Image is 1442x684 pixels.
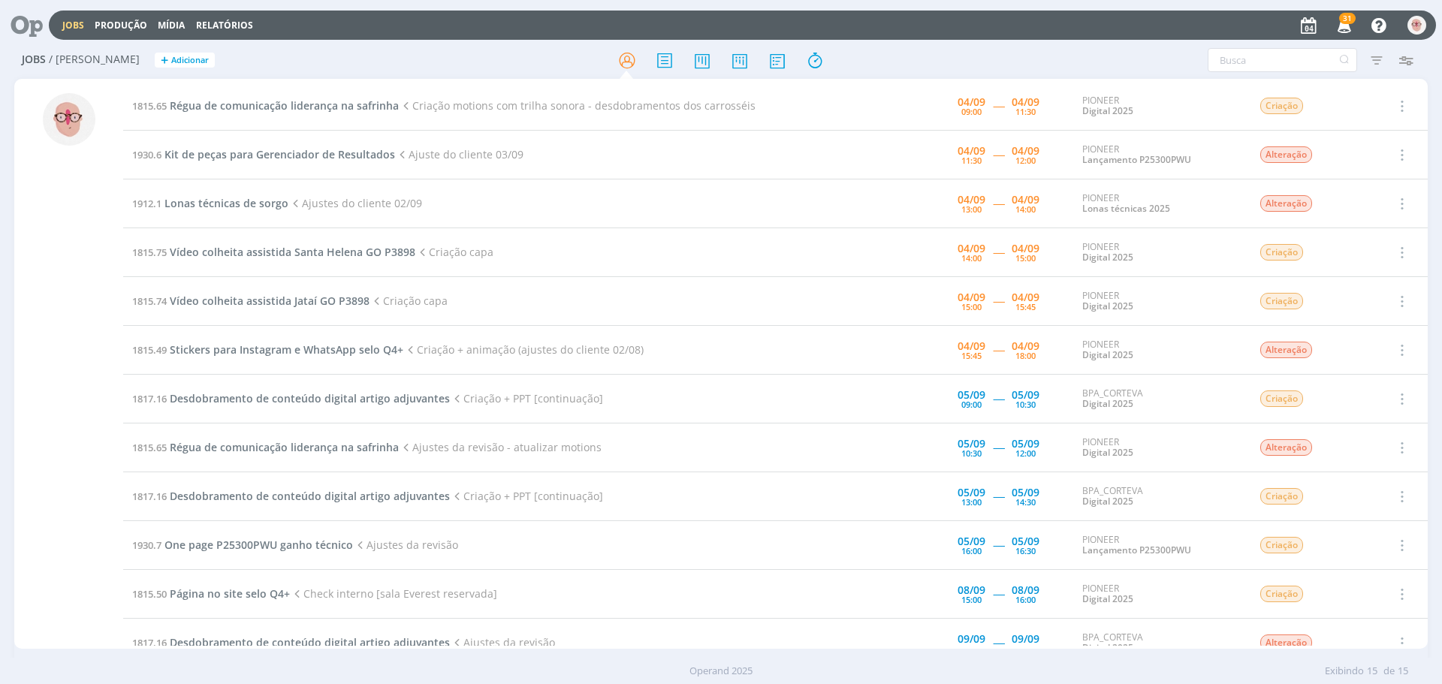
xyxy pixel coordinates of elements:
div: 04/09 [958,97,985,107]
div: 04/09 [1012,292,1039,303]
div: 04/09 [1012,243,1039,254]
a: Digital 2025 [1082,251,1133,264]
span: Vídeo colheita assistida Jataí GO P3898 [170,294,370,308]
button: 31 [1328,12,1359,39]
div: 11:30 [961,156,982,164]
div: 04/09 [1012,341,1039,351]
img: A [1407,16,1426,35]
span: 15 [1367,664,1377,679]
span: ----- [993,635,1004,649]
div: 09:00 [961,107,982,116]
a: 1815.75Vídeo colheita assistida Santa Helena GO P3898 [132,245,415,259]
div: 08/09 [958,585,985,595]
button: +Adicionar [155,53,215,68]
span: 1930.6 [132,148,161,161]
span: Criação [1260,293,1303,309]
span: ----- [993,391,1004,405]
span: ----- [993,98,1004,113]
div: BPA_CORTEVA [1082,632,1237,654]
button: Jobs [58,20,89,32]
span: Exibindo [1325,664,1364,679]
span: Criação + PPT [continuação] [450,391,603,405]
a: 1930.7One page P25300PWU ganho técnico [132,538,353,552]
span: Criação capa [370,294,448,308]
div: 09/09 [958,634,985,644]
div: 04/09 [958,341,985,351]
span: Ajustes da revisão - atualizar motions [399,440,602,454]
span: ----- [993,342,1004,357]
span: Stickers para Instagram e WhatsApp selo Q4+ [170,342,403,357]
span: 1815.50 [132,587,167,601]
span: Alteração [1260,439,1312,456]
a: 1815.49Stickers para Instagram e WhatsApp selo Q4+ [132,342,403,357]
input: Busca [1208,48,1357,72]
div: 16:00 [961,547,982,555]
span: 1817.16 [132,490,167,503]
img: A [43,93,95,146]
div: PIONEER [1082,437,1237,459]
span: ----- [993,586,1004,601]
div: 16:00 [1015,595,1036,604]
span: Desdobramento de conteúdo digital artigo adjuvantes [170,635,450,649]
div: PIONEER [1082,535,1237,556]
div: 08/09 [1012,585,1039,595]
div: 15:45 [961,351,982,360]
span: Adicionar [171,56,209,65]
span: 1817.16 [132,392,167,405]
span: Ajustes do cliente 02/09 [288,196,422,210]
div: 10:30 [961,449,982,457]
span: 1815.74 [132,294,167,308]
a: Digital 2025 [1082,348,1133,361]
button: Mídia [153,20,189,32]
div: 14:30 [1015,498,1036,506]
span: ----- [993,489,1004,503]
span: Criação + animação (ajustes do cliente 02/08) [403,342,644,357]
span: de [1383,664,1395,679]
div: 05/09 [1012,390,1039,400]
span: Vídeo colheita assistida Santa Helena GO P3898 [170,245,415,259]
span: One page P25300PWU ganho técnico [164,538,353,552]
span: Lonas técnicas de sorgo [164,196,288,210]
a: Lançamento P25300PWU [1082,544,1191,556]
div: PIONEER [1082,95,1237,117]
div: 05/09 [1012,438,1039,449]
a: 1815.65Régua de comunicação liderança na safrinha [132,98,399,113]
span: Kit de peças para Gerenciador de Resultados [164,147,395,161]
div: 14:00 [961,254,982,262]
div: 05/09 [958,390,985,400]
a: Lançamento P25300PWU [1082,153,1191,166]
div: 04/09 [958,194,985,205]
div: 04/09 [958,292,985,303]
div: 12:00 [1015,449,1036,457]
div: 15:45 [1015,303,1036,311]
div: 10:30 [1015,400,1036,408]
div: 05/09 [958,438,985,449]
a: Digital 2025 [1082,641,1133,654]
div: 13:00 [961,498,982,506]
a: Produção [95,19,147,32]
a: Relatórios [196,19,253,32]
a: 1817.16Desdobramento de conteúdo digital artigo adjuvantes [132,635,450,649]
span: Jobs [22,53,46,66]
span: Criação [1260,488,1303,505]
div: 16:30 [1015,644,1036,652]
a: 1815.65Régua de comunicação liderança na safrinha [132,440,399,454]
div: BPA_CORTEVA [1082,486,1237,508]
span: ----- [993,196,1004,210]
a: Digital 2025 [1082,592,1133,605]
div: 04/09 [958,146,985,156]
span: 1815.65 [132,99,167,113]
a: 1930.6Kit de peças para Gerenciador de Resultados [132,147,395,161]
div: 05/09 [1012,536,1039,547]
span: Desdobramento de conteúdo digital artigo adjuvantes [170,489,450,503]
span: Criação [1260,390,1303,407]
div: 09/09 [1012,634,1039,644]
a: Jobs [62,19,84,32]
span: Criação [1260,586,1303,602]
a: Lonas técnicas 2025 [1082,202,1170,215]
a: Digital 2025 [1082,446,1133,459]
span: Ajustes da revisão [450,635,555,649]
a: Digital 2025 [1082,495,1133,508]
span: 1815.75 [132,246,167,259]
span: Régua de comunicação liderança na safrinha [170,98,399,113]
